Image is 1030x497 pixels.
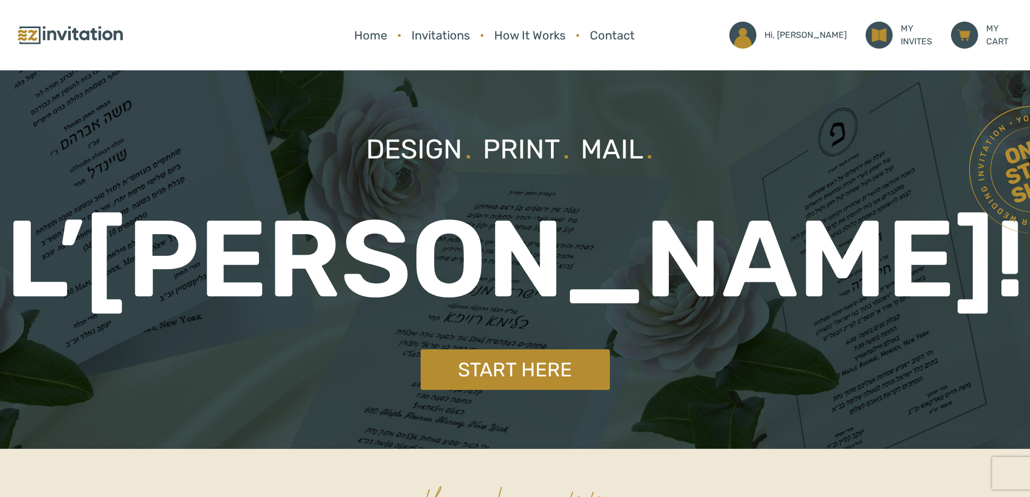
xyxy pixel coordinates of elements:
[349,21,393,50] a: Home
[16,24,124,47] img: logo.png
[860,16,938,54] a: MYINVITES
[901,22,932,48] p: MY INVITES
[563,133,570,165] span: .
[646,133,653,165] span: .
[946,16,1014,54] a: MYCART
[724,16,852,54] a: Hi, [PERSON_NAME]
[489,21,571,50] a: How It Works
[986,22,1008,48] p: MY CART
[5,178,1025,341] p: L’[PERSON_NAME]!
[406,21,475,50] a: Invitations
[765,29,847,42] p: Hi, [PERSON_NAME]
[421,349,610,390] a: Start Here
[951,22,978,49] img: ico_cart.png
[366,129,664,170] p: Design Print Mail
[465,133,472,165] span: .
[584,21,640,50] a: Contact
[866,22,893,49] img: ico_my_invites.png
[729,22,756,49] img: ico_account.png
